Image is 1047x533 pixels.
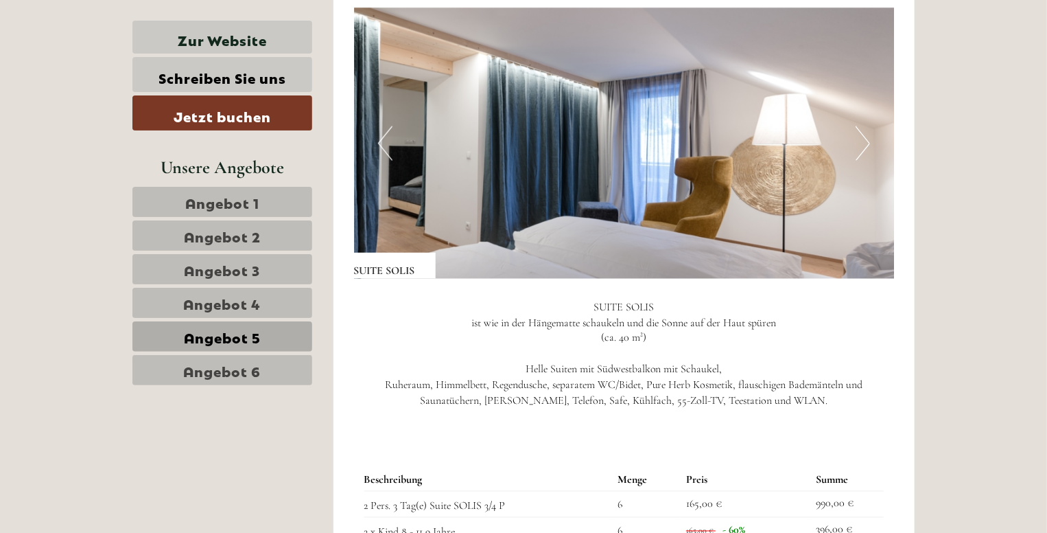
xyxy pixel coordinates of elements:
[364,473,423,487] font: Beschreibung
[132,95,312,131] a: Jetzt buchen
[184,327,261,346] font: Angebot 5
[364,499,506,513] font: 2 Pers. 3 Tag(e) Suite SOLIS 3/4 P
[601,331,646,345] font: (ca. 40 m²)
[21,52,212,65] font: Guten Morgen, wie können wir Ihnen helfen?
[593,300,654,314] font: SUITE SOLIS
[200,67,212,75] font: 09:14
[178,30,267,49] font: Zur Website
[816,473,848,487] font: Summe
[246,14,295,28] font: Samstag
[185,192,259,212] font: Angebot 1
[132,21,312,54] a: Zur Website
[617,473,647,487] font: Menge
[686,473,707,487] font: Preis
[161,157,284,178] font: Unsere Angebote
[158,67,286,87] font: Schreiben Sie uns
[132,57,312,92] a: Schreiben Sie uns
[185,260,261,279] font: Angebot 3
[184,293,261,313] font: Angebot 4
[526,363,722,376] font: Helle Suiten mit Südwestbalkon mit Schaukel,
[354,264,415,277] font: SUITE SOLIS
[455,361,519,381] font: Schicken
[174,106,271,125] font: Jetzt buchen
[686,497,722,511] font: 165,00 €
[184,226,261,245] font: Angebot 2
[385,378,863,408] font: Ruheraum, Himmelbett, Regendusche, separatem WC/Bidet, Pure Herb Kosmetik, flauschigen Bademäntel...
[617,498,622,512] font: 6
[816,497,854,510] font: 990,00 €
[184,361,261,380] font: Angebot 6
[856,126,870,161] button: Nächste
[354,8,895,279] img: Bild
[378,126,392,161] button: Vorherige
[434,351,541,386] button: Schicken
[471,316,776,330] font: ist wie in der Hängematte schaukeln und die Sonne auf der Haut spüren
[21,41,97,49] font: [GEOGRAPHIC_DATA]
